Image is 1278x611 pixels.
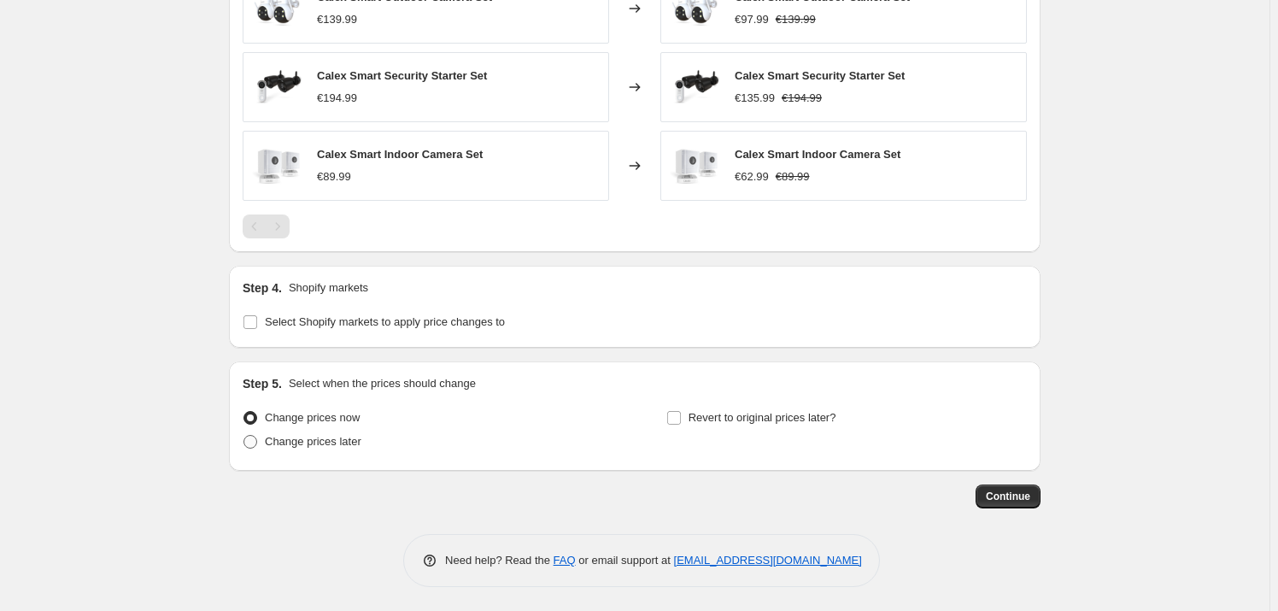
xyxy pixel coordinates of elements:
span: Select Shopify markets to apply price changes to [265,315,505,328]
h2: Step 5. [243,375,282,392]
span: Change prices later [265,435,361,448]
a: FAQ [554,554,576,567]
nav: Pagination [243,214,290,238]
span: Calex Smart Security Starter Set [317,69,487,82]
strike: €139.99 [776,11,816,28]
span: Calex Smart Indoor Camera Set [317,148,483,161]
strike: €194.99 [782,90,822,107]
div: €135.99 [735,90,775,107]
img: Calex-Smart-Indoor-Camera-Set_80x.webp [252,140,303,191]
img: Calex-Smart-Security-Starter-Set_37736d48_80x.webp [670,62,721,113]
div: €194.99 [317,90,357,107]
p: Shopify markets [289,279,368,297]
a: [EMAIL_ADDRESS][DOMAIN_NAME] [674,554,862,567]
p: Select when the prices should change [289,375,476,392]
img: Calex-Smart-Indoor-Camera-Set_80x.webp [670,140,721,191]
span: Revert to original prices later? [689,411,836,424]
img: Calex-Smart-Security-Starter-Set_37736d48_80x.webp [252,62,303,113]
strike: €89.99 [776,168,810,185]
span: or email support at [576,554,674,567]
span: Change prices now [265,411,360,424]
div: €62.99 [735,168,769,185]
span: Continue [986,490,1030,503]
button: Continue [976,485,1041,508]
div: €97.99 [735,11,769,28]
div: €139.99 [317,11,357,28]
span: Calex Smart Indoor Camera Set [735,148,900,161]
div: €89.99 [317,168,351,185]
h2: Step 4. [243,279,282,297]
span: Need help? Read the [445,554,554,567]
span: Calex Smart Security Starter Set [735,69,905,82]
